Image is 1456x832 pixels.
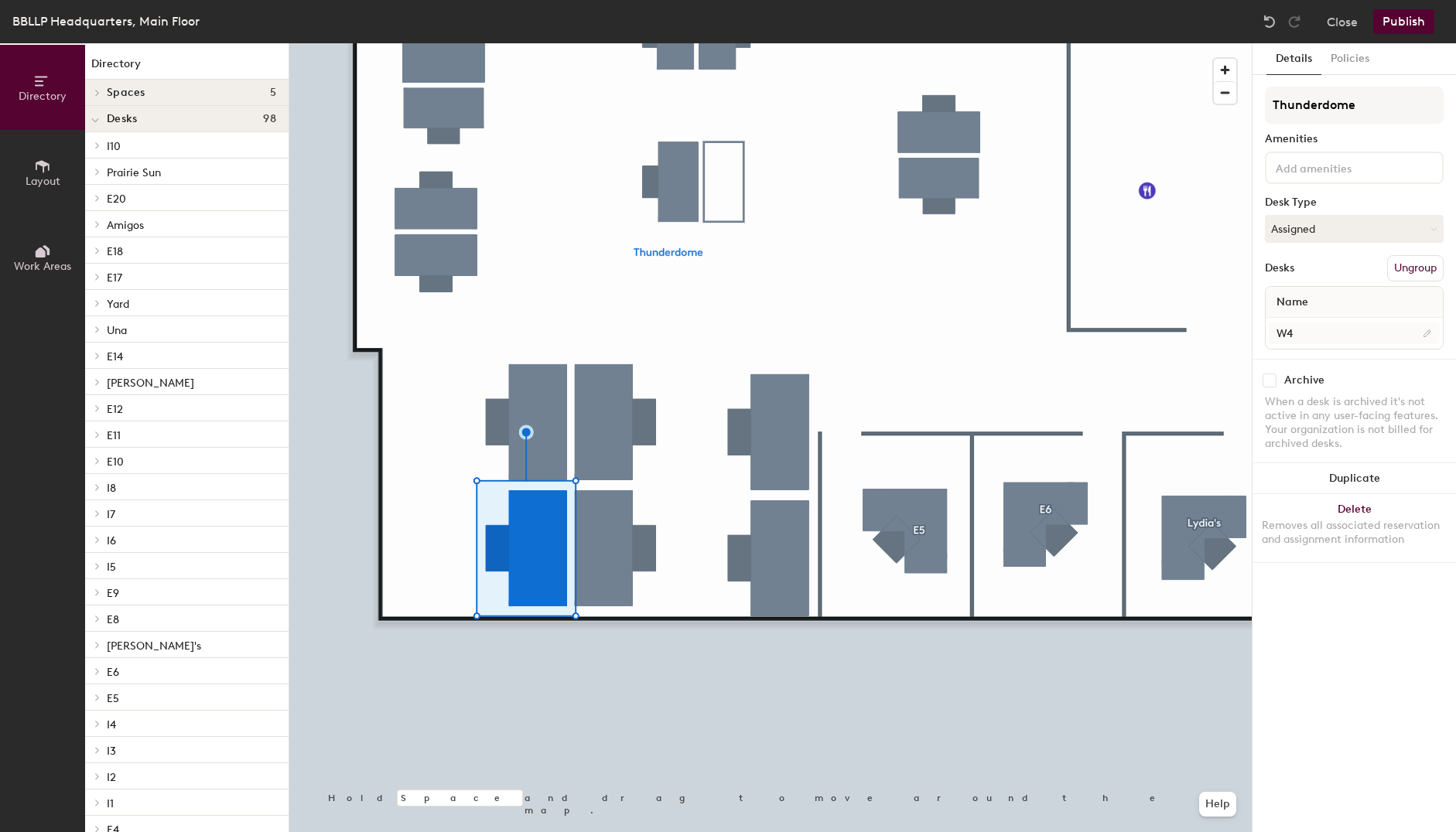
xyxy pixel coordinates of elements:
[12,12,200,31] div: BBLLP Headquarters, Main Floor
[107,140,121,153] span: I10
[14,260,71,273] span: Work Areas
[107,771,116,784] span: I2
[107,639,201,653] span: [PERSON_NAME]'s
[1253,494,1456,562] button: DeleteRemoves all associated reservation and assignment information
[107,718,116,731] span: I4
[1266,43,1321,75] button: Details
[107,508,115,521] span: I7
[26,175,60,188] span: Layout
[270,87,276,99] span: 5
[107,429,121,442] span: E11
[107,692,119,705] span: E5
[85,56,289,80] h1: Directory
[1321,43,1379,75] button: Policies
[1199,792,1236,817] button: Help
[19,90,67,103] span: Directory
[1265,262,1294,274] div: Desks
[1269,288,1316,316] span: Name
[107,797,114,810] span: I1
[107,377,194,390] span: [PERSON_NAME]
[1287,14,1302,29] img: Redo
[107,166,161,179] span: Prairie Sun
[107,745,116,758] span: I3
[107,455,124,469] span: E10
[1373,9,1434,34] button: Publish
[107,534,116,547] span: I6
[107,350,123,363] span: E14
[107,324,127,337] span: Una
[107,587,119,600] span: E9
[1269,322,1440,344] input: Unnamed desk
[107,193,126,206] span: E20
[107,561,116,574] span: I5
[1265,133,1444,145] div: Amenities
[1265,395,1444,451] div: When a desk is archived it's not active in any user-facing features. Your organization is not bil...
[107,87,145,99] span: Spaces
[107,219,144,232] span: Amigos
[107,482,116,495] span: I8
[1284,374,1324,387] div: Archive
[107,298,129,311] span: Yard
[107,245,123,258] span: E18
[1327,9,1358,34] button: Close
[1265,215,1444,243] button: Assigned
[1262,14,1277,29] img: Undo
[1262,519,1447,547] div: Removes all associated reservation and assignment information
[1387,255,1444,281] button: Ungroup
[107,113,137,125] span: Desks
[263,113,276,125] span: 98
[107,271,122,285] span: E17
[1273,158,1412,176] input: Add amenities
[107,613,119,626] span: E8
[1265,196,1444,209] div: Desk Type
[1253,463,1456,494] button: Duplicate
[107,666,119,679] span: E6
[107,403,123,416] span: E12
